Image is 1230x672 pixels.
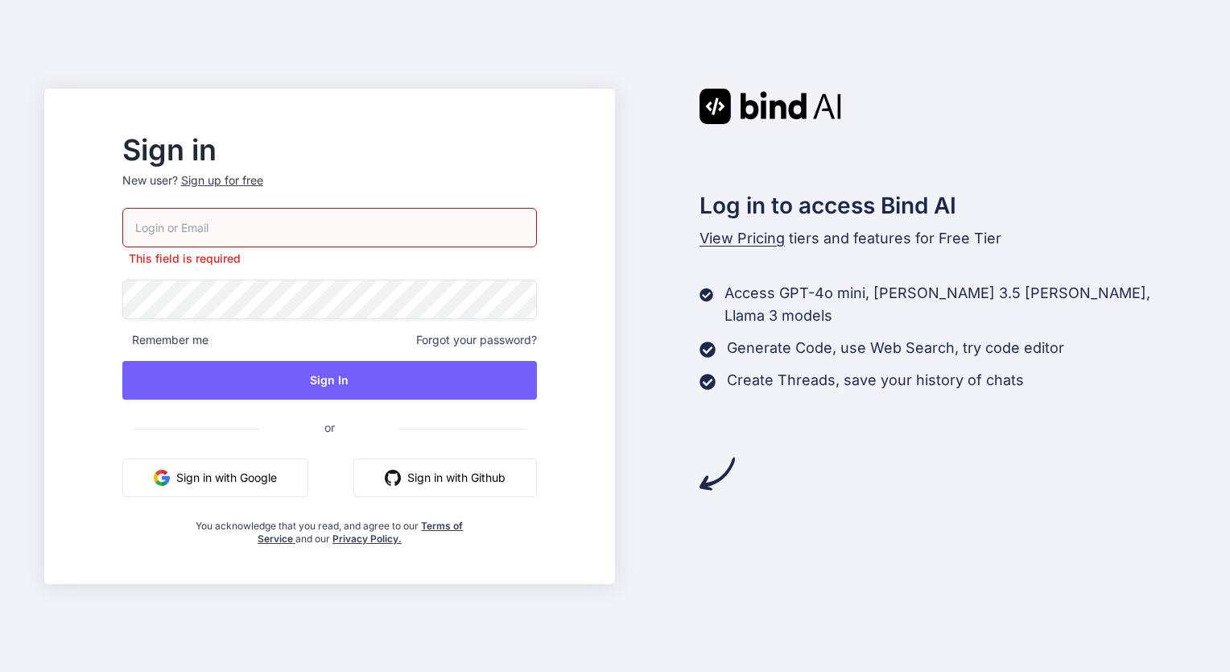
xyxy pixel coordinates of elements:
img: google [154,470,170,486]
div: You acknowledge that you read, and agree to our and our [192,510,468,545]
p: New user? [122,172,537,208]
p: Generate Code, use Web Search, try code editor [727,337,1064,359]
button: Sign in with Google [122,458,308,497]
p: Access GPT-4o mini, [PERSON_NAME] 3.5 [PERSON_NAME], Llama 3 models [724,282,1186,327]
span: Forgot your password? [416,332,537,348]
img: arrow [700,456,735,492]
span: or [260,408,399,447]
input: Login or Email [122,208,537,247]
p: This field is required [122,251,537,267]
div: Sign up for free [181,172,263,189]
img: Bind AI logo [700,89,841,124]
p: Create Threads, save your history of chats [727,369,1024,392]
span: Remember me [122,332,208,348]
span: View Pricing [700,230,785,247]
img: github [385,470,401,486]
h2: Log in to access Bind AI [700,189,1186,222]
a: Terms of Service [258,520,464,545]
h2: Sign in [122,137,537,163]
p: tiers and features for Free Tier [700,227,1186,250]
button: Sign in with Github [353,458,537,497]
button: Sign In [122,361,537,400]
a: Privacy Policy. [332,533,402,545]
